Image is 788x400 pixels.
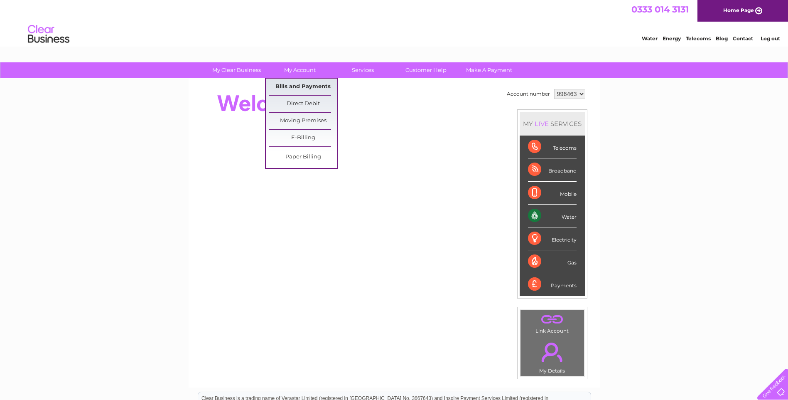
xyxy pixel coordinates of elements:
[528,182,577,205] div: Mobile
[265,62,334,78] a: My Account
[27,22,70,47] img: logo.png
[528,136,577,158] div: Telecoms
[686,35,711,42] a: Telecoms
[733,35,753,42] a: Contact
[198,5,591,40] div: Clear Business is a trading name of Verastar Limited (registered in [GEOGRAPHIC_DATA] No. 3667643...
[455,62,523,78] a: Make A Payment
[520,336,584,376] td: My Details
[392,62,460,78] a: Customer Help
[202,62,271,78] a: My Clear Business
[528,205,577,227] div: Water
[505,87,552,101] td: Account number
[533,120,550,128] div: LIVE
[269,130,337,146] a: E-Billing
[520,112,585,136] div: MY SERVICES
[269,79,337,95] a: Bills and Payments
[523,338,582,367] a: .
[528,273,577,296] div: Payments
[269,96,337,112] a: Direct Debit
[329,62,397,78] a: Services
[523,312,582,327] a: .
[663,35,681,42] a: Energy
[520,310,584,336] td: Link Account
[528,250,577,273] div: Gas
[642,35,658,42] a: Water
[528,227,577,250] div: Electricity
[269,149,337,165] a: Paper Billing
[761,35,780,42] a: Log out
[269,113,337,129] a: Moving Premises
[716,35,728,42] a: Blog
[528,158,577,181] div: Broadband
[631,4,689,15] a: 0333 014 3131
